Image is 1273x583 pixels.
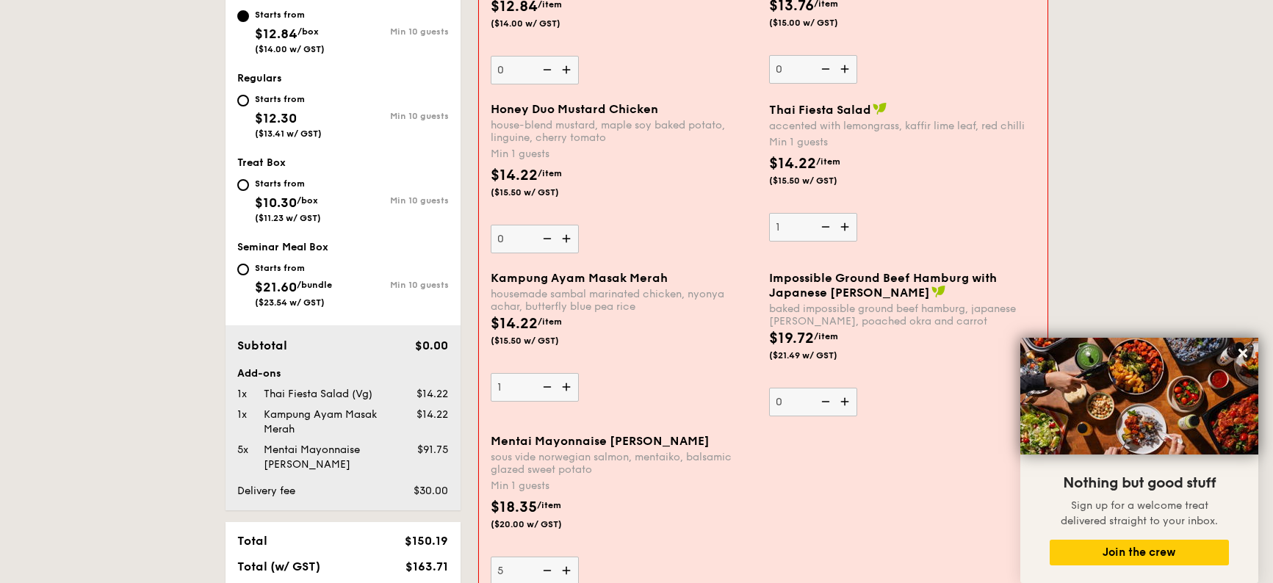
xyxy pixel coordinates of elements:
[237,534,267,548] span: Total
[538,316,562,327] span: /item
[237,264,249,275] input: Starts from$21.60/bundle($23.54 w/ GST)Min 10 guests
[873,102,887,115] img: icon-vegan.f8ff3823.svg
[835,388,857,416] img: icon-add.58712e84.svg
[417,443,448,456] span: $91.75
[816,156,840,167] span: /item
[491,147,757,162] div: Min 1 guests
[237,179,249,191] input: Starts from$10.30/box($11.23 w/ GST)Min 10 guests
[405,534,448,548] span: $150.19
[255,93,322,105] div: Starts from
[491,499,537,516] span: $18.35
[255,195,297,211] span: $10.30
[414,485,448,497] span: $30.00
[814,331,838,341] span: /item
[557,373,579,401] img: icon-add.58712e84.svg
[237,72,282,84] span: Regulars
[813,213,835,241] img: icon-reduce.1d2dbef1.svg
[1061,499,1218,527] span: Sign up for a welcome treat delivered straight to your inbox.
[491,119,757,144] div: house-blend mustard, maple soy baked potato, linguine, cherry tomato
[297,280,332,290] span: /bundle
[557,225,579,253] img: icon-add.58712e84.svg
[255,178,321,189] div: Starts from
[535,56,557,84] img: icon-reduce.1d2dbef1.svg
[255,9,325,21] div: Starts from
[491,373,579,402] input: Kampung Ayam Masak Merahhousemade sambal marinated chicken, nyonya achar, butterfly blue pea rice...
[931,285,946,298] img: icon-vegan.f8ff3823.svg
[258,443,392,472] div: Mentai Mayonnaise [PERSON_NAME]
[491,315,538,333] span: $14.22
[491,479,757,493] div: Min 1 guests
[416,408,448,421] span: $14.22
[237,241,328,253] span: Seminar Meal Box
[255,44,325,54] span: ($14.00 w/ GST)
[491,335,591,347] span: ($15.50 w/ GST)
[769,17,869,29] span: ($15.00 w/ GST)
[769,155,816,173] span: $14.22
[769,213,857,242] input: Thai Fiesta Saladaccented with lemongrass, kaffir lime leaf, red chilliMin 1 guests$14.22/item($1...
[535,225,557,253] img: icon-reduce.1d2dbef1.svg
[538,168,562,178] span: /item
[343,111,449,121] div: Min 10 guests
[769,303,1036,327] div: baked impossible ground beef hamburg, japanese [PERSON_NAME], poached okra and carrot
[491,167,538,184] span: $14.22
[491,187,591,198] span: ($15.50 w/ GST)
[813,388,835,416] img: icon-reduce.1d2dbef1.svg
[813,55,835,83] img: icon-reduce.1d2dbef1.svg
[343,195,449,206] div: Min 10 guests
[769,103,871,117] span: Thai Fiesta Salad
[297,26,319,37] span: /box
[258,408,392,437] div: Kampung Ayam Masak Merah
[415,338,448,352] span: $0.00
[237,156,286,169] span: Treat Box
[769,271,997,300] span: Impossible Ground Beef Hamburg with Japanese [PERSON_NAME]
[237,338,287,352] span: Subtotal
[491,434,710,448] span: Mentai Mayonnaise [PERSON_NAME]
[491,225,579,253] input: Honey Duo Mustard Chickenhouse-blend mustard, maple soy baked potato, linguine, cherry tomatoMin ...
[231,443,258,457] div: 5x
[255,279,297,295] span: $21.60
[835,55,857,83] img: icon-add.58712e84.svg
[1020,338,1258,455] img: DSC07876-Edit02-Large.jpeg
[255,110,297,126] span: $12.30
[255,26,297,42] span: $12.84
[535,373,557,401] img: icon-reduce.1d2dbef1.svg
[769,120,1036,132] div: accented with lemongrass, kaffir lime leaf, red chilli
[1050,540,1229,565] button: Join the crew
[297,195,318,206] span: /box
[258,387,392,402] div: Thai Fiesta Salad (Vg)
[769,350,869,361] span: ($21.49 w/ GST)
[255,128,322,139] span: ($13.41 w/ GST)
[835,213,857,241] img: icon-add.58712e84.svg
[405,560,448,573] span: $163.71
[255,262,332,274] div: Starts from
[255,297,325,308] span: ($23.54 w/ GST)
[769,388,857,416] input: Impossible Ground Beef Hamburg with Japanese [PERSON_NAME]baked impossible ground beef hamburg, j...
[491,56,579,84] input: basil scented multigrain rice, braised celery mushroom cabbage, hanjuku eggMin 1 guests$12.84/ite...
[231,387,258,402] div: 1x
[491,102,658,116] span: Honey Duo Mustard Chicken
[769,330,814,347] span: $19.72
[255,213,321,223] span: ($11.23 w/ GST)
[769,175,869,187] span: ($15.50 w/ GST)
[491,288,757,313] div: housemade sambal marinated chicken, nyonya achar, butterfly blue pea rice
[769,135,1036,150] div: Min 1 guests
[237,485,295,497] span: Delivery fee
[557,56,579,84] img: icon-add.58712e84.svg
[343,26,449,37] div: Min 10 guests
[231,408,258,422] div: 1x
[491,518,591,530] span: ($20.00 w/ GST)
[1063,474,1216,492] span: Nothing but good stuff
[237,366,449,381] div: Add-ons
[416,388,448,400] span: $14.22
[491,18,591,29] span: ($14.00 w/ GST)
[769,55,857,84] input: indian inspired cajun chicken, housmade pesto, spiced black riceMin 1 guests$13.76/item($15.00 w/...
[237,95,249,106] input: Starts from$12.30($13.41 w/ GST)Min 10 guests
[491,451,757,476] div: sous vide norwegian salmon, mentaiko, balsamic glazed sweet potato
[491,271,668,285] span: Kampung Ayam Masak Merah
[1231,341,1255,365] button: Close
[237,10,249,22] input: Starts from$12.84/box($14.00 w/ GST)Min 10 guests
[237,560,320,573] span: Total (w/ GST)
[343,280,449,290] div: Min 10 guests
[537,500,561,510] span: /item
